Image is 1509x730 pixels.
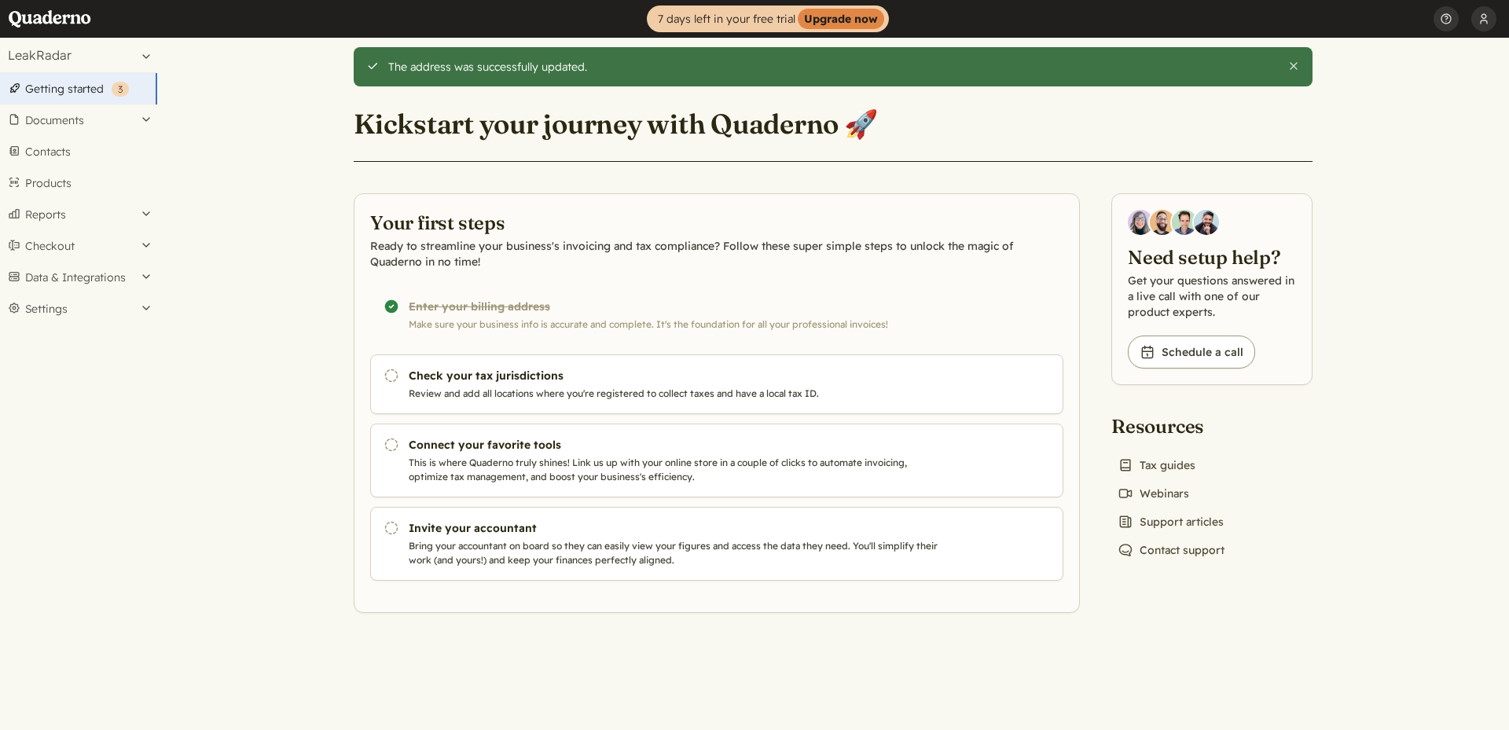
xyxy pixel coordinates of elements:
p: Get your questions answered in a live call with one of our product experts. [1128,273,1296,320]
button: Close this alert [1287,60,1300,72]
a: Support articles [1111,511,1230,533]
a: Tax guides [1111,454,1202,476]
p: Review and add all locations where you're registered to collect taxes and have a local tax ID. [409,387,945,401]
span: 3 [118,83,123,95]
p: This is where Quaderno truly shines! Link us up with your online store in a couple of clicks to a... [409,456,945,484]
img: Jairo Fumero, Account Executive at Quaderno [1150,210,1175,235]
p: Bring your accountant on board so they can easily view your figures and access the data they need... [409,539,945,567]
h3: Connect your favorite tools [409,437,945,453]
div: The address was successfully updated. [388,60,1276,74]
h2: Resources [1111,413,1231,438]
img: Javier Rubio, DevRel at Quaderno [1194,210,1219,235]
a: Contact support [1111,539,1231,561]
img: Ivo Oltmans, Business Developer at Quaderno [1172,210,1197,235]
a: Check your tax jurisdictions Review and add all locations where you're registered to collect taxe... [370,354,1063,414]
a: Invite your accountant Bring your accountant on board so they can easily view your figures and ac... [370,507,1063,581]
p: Ready to streamline your business's invoicing and tax compliance? Follow these super simple steps... [370,238,1063,270]
img: Diana Carrasco, Account Executive at Quaderno [1128,210,1153,235]
strong: Upgrade now [798,9,884,29]
a: 7 days left in your free trialUpgrade now [647,6,889,32]
a: Connect your favorite tools This is where Quaderno truly shines! Link us up with your online stor... [370,424,1063,497]
a: Webinars [1111,482,1195,504]
h3: Invite your accountant [409,520,945,536]
a: Schedule a call [1128,336,1255,369]
h3: Check your tax jurisdictions [409,368,945,383]
h1: Kickstart your journey with Quaderno 🚀 [354,107,878,141]
h2: Need setup help? [1128,244,1296,270]
h2: Your first steps [370,210,1063,235]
